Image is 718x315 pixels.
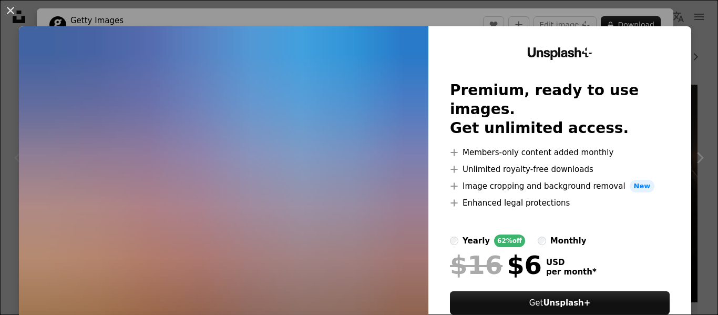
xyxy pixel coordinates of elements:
[450,163,670,176] li: Unlimited royalty-free downloads
[463,235,490,247] div: yearly
[450,237,458,245] input: yearly62%off
[450,197,670,209] li: Enhanced legal protections
[550,235,587,247] div: monthly
[546,258,597,267] span: USD
[450,291,670,314] button: GetUnsplash+
[494,235,525,247] div: 62% off
[450,146,670,159] li: Members-only content added monthly
[546,267,597,277] span: per month *
[450,251,502,279] span: $16
[630,180,655,192] span: New
[450,180,670,192] li: Image cropping and background removal
[450,251,542,279] div: $6
[538,237,546,245] input: monthly
[543,298,590,308] strong: Unsplash+
[450,81,670,138] h2: Premium, ready to use images. Get unlimited access.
